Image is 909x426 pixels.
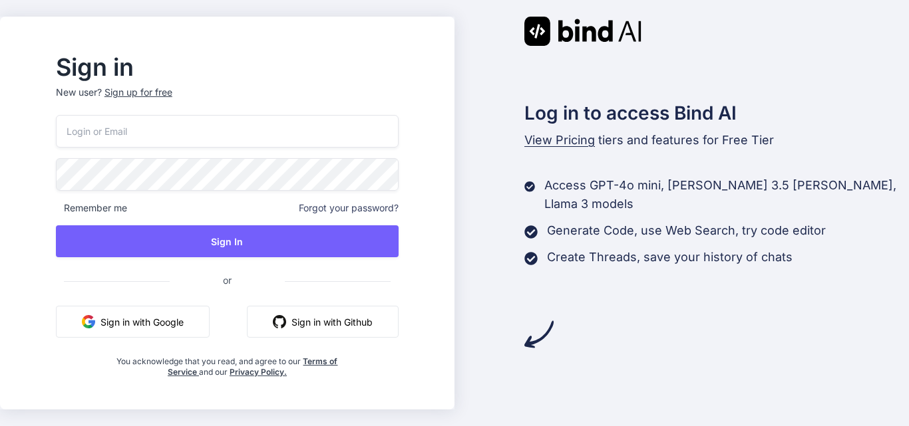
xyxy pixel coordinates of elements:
[230,367,287,377] a: Privacy Policy.
[56,86,399,115] p: New user?
[544,176,909,213] p: Access GPT-4o mini, [PERSON_NAME] 3.5 [PERSON_NAME], Llama 3 models
[113,348,342,377] div: You acknowledge that you read, and agree to our and our
[299,201,399,215] span: Forgot your password?
[82,315,95,328] img: google
[247,306,399,338] button: Sign in with Github
[524,131,909,150] p: tiers and features for Free Tier
[168,356,338,377] a: Terms of Service
[524,133,595,147] span: View Pricing
[170,264,285,296] span: or
[524,320,554,349] img: arrow
[273,315,286,328] img: github
[56,306,210,338] button: Sign in with Google
[547,221,826,240] p: Generate Code, use Web Search, try code editor
[104,86,172,99] div: Sign up for free
[524,17,641,46] img: Bind AI logo
[524,99,909,127] h2: Log in to access Bind AI
[56,56,399,78] h2: Sign in
[56,201,127,215] span: Remember me
[56,225,399,257] button: Sign In
[56,115,399,148] input: Login or Email
[547,248,793,266] p: Create Threads, save your history of chats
